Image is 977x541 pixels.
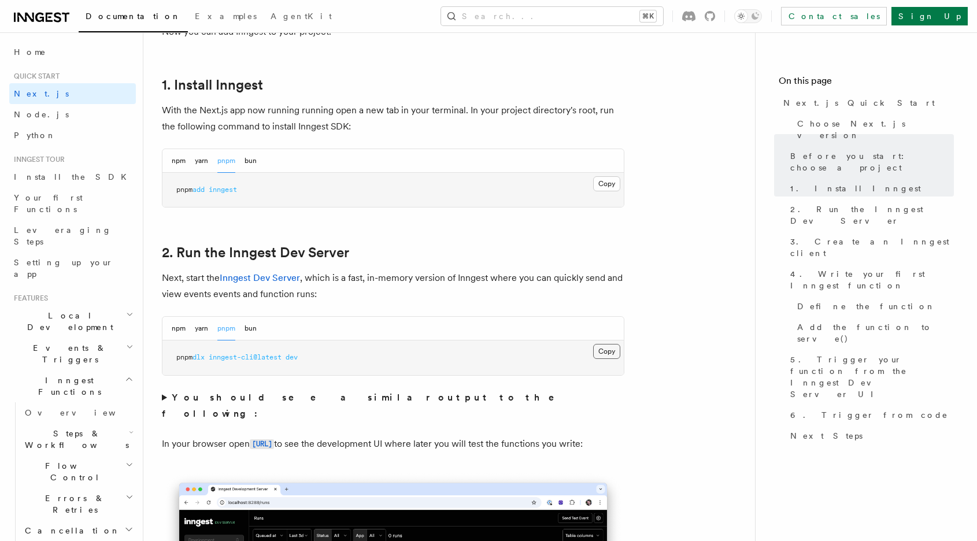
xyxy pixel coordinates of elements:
span: add [193,186,205,194]
span: Your first Functions [14,193,83,214]
button: yarn [195,317,208,340]
button: Copy [593,344,620,359]
button: pnpm [217,149,235,173]
a: Contact sales [781,7,887,25]
strong: You should see a similar output to the following: [162,392,571,419]
span: pnpm [176,186,193,194]
button: Errors & Retries [20,488,136,520]
span: AgentKit [271,12,332,21]
a: Home [9,42,136,62]
a: Overview [20,402,136,423]
a: Inngest Dev Server [220,272,300,283]
span: Python [14,131,56,140]
summary: You should see a similar output to the following: [162,390,624,422]
a: 6. Trigger from code [786,405,954,425]
h4: On this page [779,74,954,92]
span: 2. Run the Inngest Dev Server [790,203,954,227]
p: In your browser open to see the development UI where later you will test the functions you write: [162,436,624,453]
a: Python [9,125,136,146]
a: AgentKit [264,3,339,31]
button: npm [172,149,186,173]
span: Quick start [9,72,60,81]
a: Documentation [79,3,188,32]
a: 1. Install Inngest [786,178,954,199]
a: Before you start: choose a project [786,146,954,178]
span: inngest-cli@latest [209,353,282,361]
span: Cancellation [20,525,120,536]
span: Events & Triggers [9,342,126,365]
span: Home [14,46,46,58]
button: Flow Control [20,455,136,488]
code: [URL] [250,439,274,449]
span: Define the function [797,301,935,312]
span: pnpm [176,353,193,361]
button: Copy [593,176,620,191]
span: Choose Next.js version [797,118,954,141]
button: Events & Triggers [9,338,136,370]
a: 2. Run the Inngest Dev Server [162,244,349,261]
a: Leveraging Steps [9,220,136,252]
button: yarn [195,149,208,173]
button: Toggle dark mode [734,9,762,23]
span: Errors & Retries [20,492,125,516]
button: Search...⌘K [441,7,663,25]
span: inngest [209,186,237,194]
span: 3. Create an Inngest client [790,236,954,259]
span: Install the SDK [14,172,134,181]
a: Next.js Quick Start [779,92,954,113]
span: Local Development [9,310,126,333]
span: 1. Install Inngest [790,183,921,194]
a: Your first Functions [9,187,136,220]
button: bun [245,317,257,340]
span: Steps & Workflows [20,428,129,451]
span: Features [9,294,48,303]
button: Cancellation [20,520,136,541]
span: dlx [193,353,205,361]
span: Leveraging Steps [14,225,112,246]
span: Before you start: choose a project [790,150,954,173]
button: bun [245,149,257,173]
kbd: ⌘K [640,10,656,22]
button: npm [172,317,186,340]
a: 3. Create an Inngest client [786,231,954,264]
span: Node.js [14,110,69,119]
a: Install the SDK [9,166,136,187]
a: Add the function to serve() [793,317,954,349]
a: Choose Next.js version [793,113,954,146]
p: With the Next.js app now running running open a new tab in your terminal. In your project directo... [162,102,624,135]
span: Examples [195,12,257,21]
a: Next Steps [786,425,954,446]
a: Next.js [9,83,136,104]
button: Inngest Functions [9,370,136,402]
span: 5. Trigger your function from the Inngest Dev Server UI [790,354,954,400]
span: Next.js [14,89,69,98]
span: Inngest Functions [9,375,125,398]
button: Steps & Workflows [20,423,136,455]
a: 5. Trigger your function from the Inngest Dev Server UI [786,349,954,405]
span: Flow Control [20,460,125,483]
span: Overview [25,408,144,417]
span: 6. Trigger from code [790,409,948,421]
p: Next, start the , which is a fast, in-memory version of Inngest where you can quickly send and vi... [162,270,624,302]
span: Inngest tour [9,155,65,164]
a: Node.js [9,104,136,125]
button: Local Development [9,305,136,338]
a: Sign Up [891,7,968,25]
a: Setting up your app [9,252,136,284]
span: Documentation [86,12,181,21]
a: 4. Write your first Inngest function [786,264,954,296]
a: Define the function [793,296,954,317]
button: pnpm [217,317,235,340]
a: 2. Run the Inngest Dev Server [786,199,954,231]
span: Next.js Quick Start [783,97,935,109]
span: Setting up your app [14,258,113,279]
span: Add the function to serve() [797,321,954,344]
a: Examples [188,3,264,31]
a: [URL] [250,438,274,449]
span: Next Steps [790,430,863,442]
span: dev [286,353,298,361]
span: 4. Write your first Inngest function [790,268,954,291]
a: 1. Install Inngest [162,77,263,93]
